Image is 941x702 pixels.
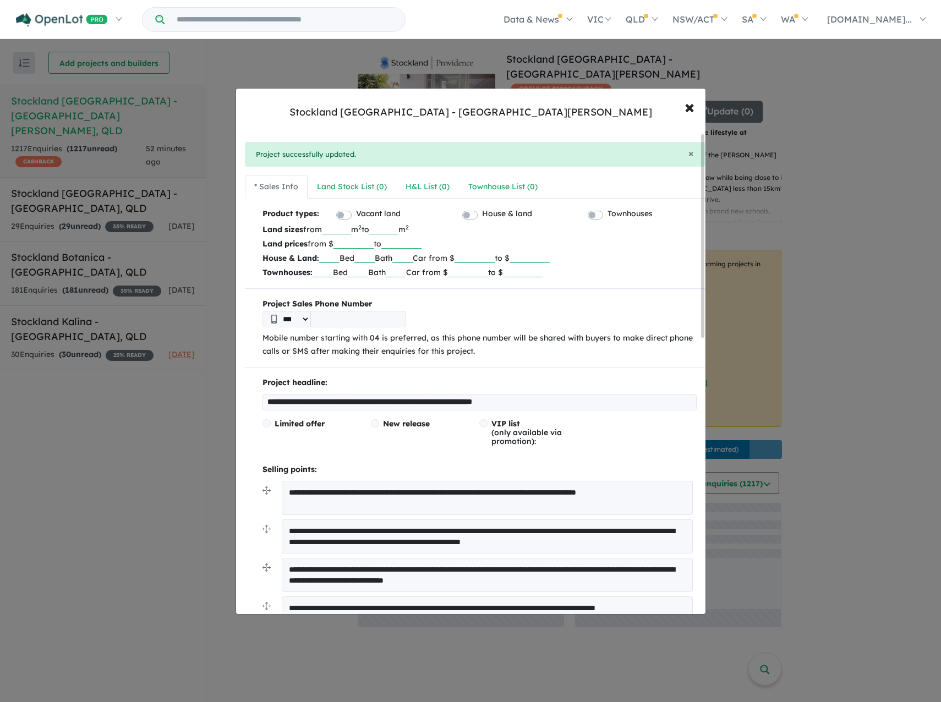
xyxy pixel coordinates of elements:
img: drag.svg [262,563,271,572]
span: × [688,147,694,160]
b: House & Land: [262,253,319,263]
p: Project headline: [262,376,697,390]
img: drag.svg [262,486,271,495]
div: Stockland [GEOGRAPHIC_DATA] - [GEOGRAPHIC_DATA][PERSON_NAME] [289,105,652,119]
img: drag.svg [262,525,271,533]
img: Phone icon [271,315,277,323]
img: drag.svg [262,602,271,610]
p: Bed Bath Car from $ to $ [262,251,697,265]
span: [DOMAIN_NAME]... [827,14,912,25]
sup: 2 [358,223,362,231]
b: Project Sales Phone Number [262,298,697,311]
div: H&L List ( 0 ) [406,180,450,194]
p: Selling points: [262,463,697,476]
div: Townhouse List ( 0 ) [468,180,538,194]
label: House & land [482,207,532,221]
span: Limited offer [275,419,325,429]
span: × [685,95,694,118]
p: Mobile number starting with 04 is preferred, as this phone number will be shared with buyers to m... [262,332,697,358]
label: Townhouses [608,207,653,221]
span: (only available via promotion): [491,419,562,446]
p: from m to m [262,222,697,237]
div: Project successfully updated. [245,142,705,167]
p: from $ to [262,237,697,251]
b: Land prices [262,239,308,249]
sup: 2 [406,223,409,231]
p: Bed Bath Car from $ to $ [262,265,697,279]
b: Land sizes [262,224,303,234]
b: Townhouses: [262,267,313,277]
input: Try estate name, suburb, builder or developer [167,8,403,31]
img: Openlot PRO Logo White [16,13,108,27]
label: Vacant land [356,207,401,221]
button: Close [688,149,694,158]
b: Product types: [262,207,319,222]
div: * Sales Info [254,180,298,194]
span: New release [383,419,430,429]
span: VIP list [491,419,520,429]
div: Land Stock List ( 0 ) [317,180,387,194]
